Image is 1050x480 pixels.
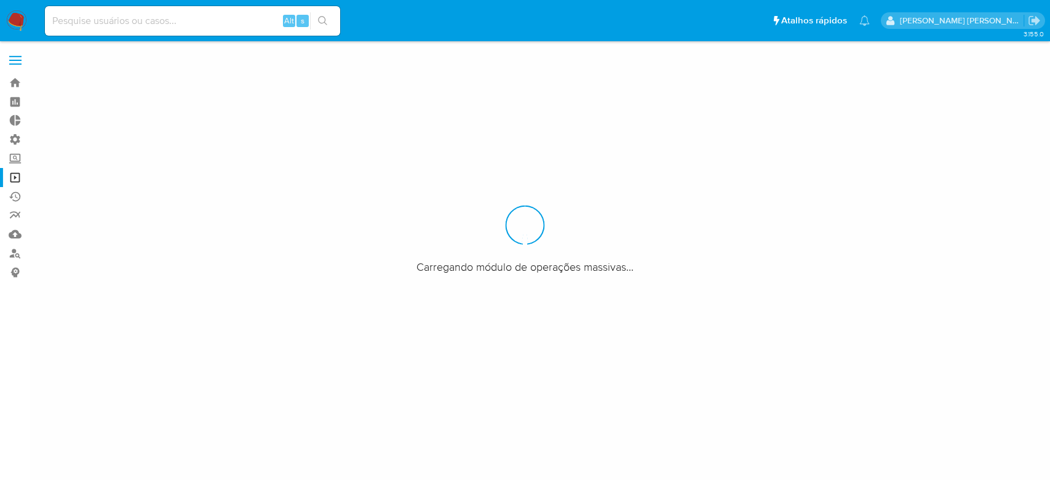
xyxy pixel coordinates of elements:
span: s [301,15,304,26]
p: andrea.asantos@mercadopago.com.br [900,15,1024,26]
a: Sair [1028,14,1041,27]
span: Alt [284,15,294,26]
input: Pesquise usuários ou casos... [45,13,340,29]
span: Carregando módulo de operações massivas... [416,260,634,274]
span: Atalhos rápidos [781,14,847,27]
a: Notificações [859,15,870,26]
button: search-icon [310,12,335,30]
